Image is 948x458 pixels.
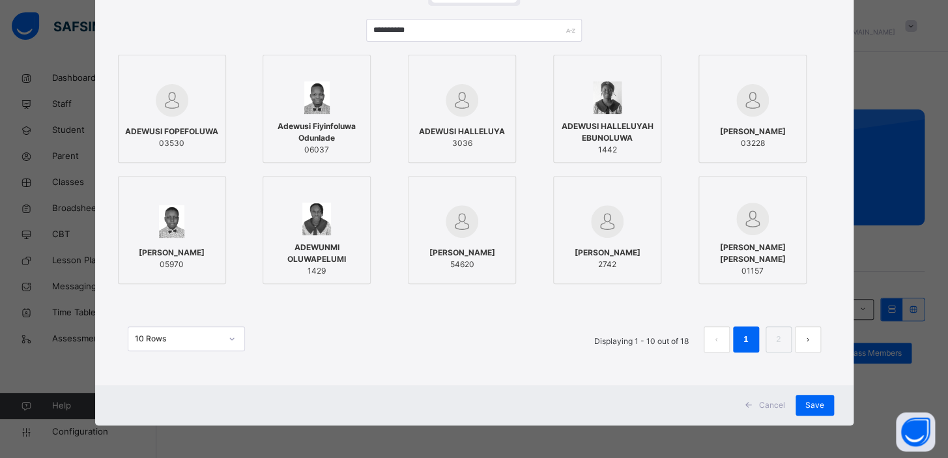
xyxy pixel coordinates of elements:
span: Save [805,399,824,411]
img: 05970.png [159,205,184,238]
span: 1442 [560,144,654,156]
span: [PERSON_NAME] [574,247,640,259]
img: 1442.png [593,81,621,114]
button: next page [795,326,821,352]
span: 01157 [706,265,799,277]
span: 2742 [574,259,640,270]
li: 下一页 [795,326,821,352]
span: ADEWUSI HALLELUYAH EBUNOLUWA [560,121,654,144]
span: 05970 [139,259,205,270]
li: Displaying 1 - 10 out of 18 [584,326,698,352]
span: [PERSON_NAME] [719,126,785,137]
span: 1429 [270,265,364,277]
span: Cancel [759,399,785,411]
li: 上一页 [704,326,730,352]
span: ADEWUSI HALLELUYA [419,126,505,137]
a: 1 [740,331,752,348]
img: 1429.png [302,203,331,235]
img: default.svg [591,205,624,238]
li: 2 [766,326,792,352]
span: ADEWUNMI OLUWAPELUMI [270,242,364,265]
img: 06037.png [304,81,330,114]
img: default.svg [156,84,188,117]
span: 54620 [429,259,495,270]
img: default.svg [446,84,478,117]
img: default.svg [736,84,769,117]
span: Adewusi Fiyinfoluwa Odunlade [270,121,364,144]
span: 03530 [125,137,218,149]
button: Open asap [896,412,935,451]
img: default.svg [446,205,478,238]
span: 06037 [270,144,364,156]
button: prev page [704,326,730,352]
span: [PERSON_NAME] [139,247,205,259]
span: ADEWUSI FOPEFOLUWA [125,126,218,137]
span: [PERSON_NAME] [429,247,495,259]
img: default.svg [736,203,769,235]
a: 2 [772,331,784,348]
span: [PERSON_NAME] [PERSON_NAME] [706,242,799,265]
div: 10 Rows [135,333,221,345]
span: 3036 [419,137,505,149]
li: 1 [733,326,759,352]
span: 03228 [719,137,785,149]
